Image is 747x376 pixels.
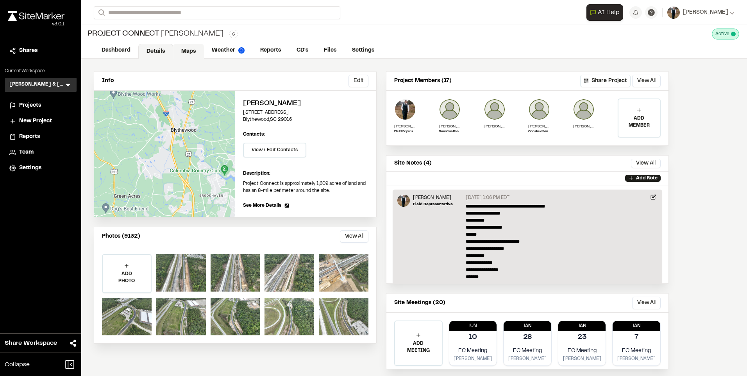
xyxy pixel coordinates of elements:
[452,347,494,355] p: EC Meeting
[561,347,603,355] p: EC Meeting
[19,47,38,55] span: Shares
[395,340,442,354] p: ADD MEETING
[243,143,306,158] button: View / Edit Contacts
[102,232,140,241] p: Photos (9132)
[452,355,494,362] p: [PERSON_NAME]
[9,117,72,125] a: New Project
[9,132,72,141] a: Reports
[340,230,368,243] button: View All
[9,164,72,172] a: Settings
[507,347,548,355] p: EC Meeting
[9,81,64,89] h3: [PERSON_NAME] & [PERSON_NAME]
[618,115,660,129] p: ADD MEMBER
[316,43,344,58] a: Files
[632,75,661,87] button: View All
[439,129,461,134] p: Construction Admin
[667,6,734,19] button: [PERSON_NAME]
[631,159,661,168] button: View All
[394,98,416,120] img: Edwin Stadsvold
[243,98,368,109] h2: [PERSON_NAME]
[5,68,77,75] p: Current Workspace
[238,47,245,54] img: precipai.png
[103,270,151,285] p: ADD PHOTO
[19,101,41,110] span: Projects
[439,98,461,120] img: Ryan Barnes
[19,132,40,141] span: Reports
[636,175,658,182] p: Add Note
[394,77,452,85] p: Project Members (17)
[469,332,477,343] p: 10
[573,124,595,129] p: [PERSON_NAME]
[580,75,631,87] button: Share Project
[413,201,453,207] p: Field Representative
[5,360,30,369] span: Collapse
[504,322,551,329] p: Jan
[5,338,57,348] span: Share Workspace
[528,124,550,129] p: [PERSON_NAME]
[204,43,252,58] a: Weather
[634,332,638,343] p: 7
[466,194,509,201] p: [DATE] 1:06 PM EDT
[138,44,173,59] a: Details
[173,44,204,59] a: Maps
[243,116,368,123] p: Blythewood , SC 29016
[558,322,606,329] p: Jan
[348,75,368,87] button: Edit
[484,98,506,120] img: William Eubank
[19,117,52,125] span: New Project
[229,30,238,38] button: Edit Tags
[94,6,108,19] button: Search
[616,355,657,362] p: [PERSON_NAME]
[243,202,281,209] span: See More Details
[394,159,432,168] p: Site Notes (4)
[8,21,64,28] div: Oh geez...please don't...
[243,180,368,194] p: Project Connect is approximately 1,609 acres of land and has an 8-mile perimeter around the site.
[394,129,416,134] p: Field Representative
[528,129,550,134] p: Construction Manager
[632,297,661,309] button: View All
[397,194,410,207] img: Edwin Stadsvold
[8,11,64,21] img: rebrand.png
[344,43,382,58] a: Settings
[243,131,265,138] p: Contacts:
[243,170,368,177] p: Description:
[439,124,461,129] p: [PERSON_NAME]
[586,4,626,21] div: Open AI Assistant
[731,32,736,36] span: This project is active and counting against your active project count.
[252,43,289,58] a: Reports
[573,98,595,120] img: Lauren Davenport
[243,109,368,116] p: [STREET_ADDRESS]
[449,322,497,329] p: Jun
[561,355,603,362] p: [PERSON_NAME]
[102,77,114,85] p: Info
[9,101,72,110] a: Projects
[577,332,587,343] p: 23
[528,98,550,120] img: Darrin C. Sanders
[683,8,728,17] span: [PERSON_NAME]
[586,4,623,21] button: Open AI Assistant
[9,47,72,55] a: Shares
[712,29,739,39] div: This project is active and counting against your active project count.
[9,148,72,157] a: Team
[94,43,138,58] a: Dashboard
[413,194,453,201] p: [PERSON_NAME]
[19,164,41,172] span: Settings
[667,6,680,19] img: User
[616,347,657,355] p: EC Meeting
[19,148,34,157] span: Team
[394,299,445,307] p: Site Meetings (20)
[613,322,660,329] p: Jan
[394,124,416,129] p: [PERSON_NAME]
[715,30,729,38] span: Active
[598,8,620,17] span: AI Help
[484,124,506,129] p: [PERSON_NAME]
[88,28,223,40] div: [PERSON_NAME]
[507,355,548,362] p: [PERSON_NAME]
[523,332,532,343] p: 28
[88,28,159,40] span: Project Connect
[289,43,316,58] a: CD's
